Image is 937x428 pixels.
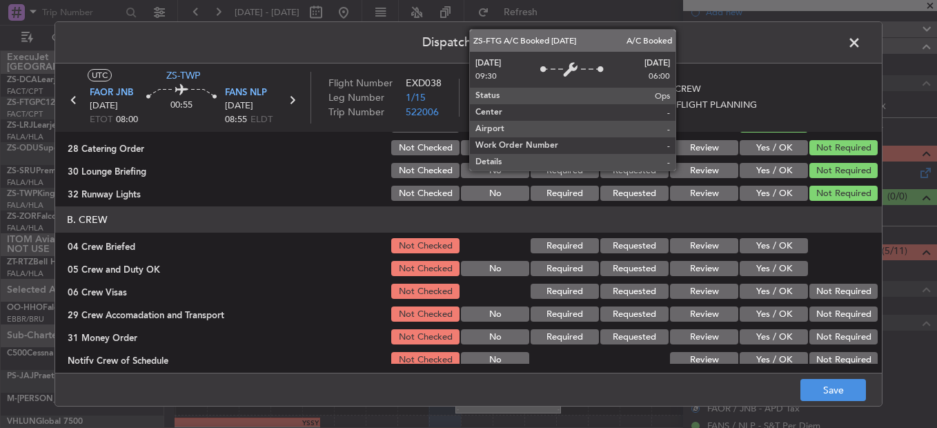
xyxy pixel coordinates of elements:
[55,22,882,64] header: Dispatch Checks
[740,140,808,155] button: Yes / OK
[740,186,808,201] button: Yes / OK
[809,140,878,155] button: Not Required
[670,284,738,299] button: Review
[670,140,738,155] button: Review
[740,284,808,299] button: Yes / OK
[670,307,738,322] button: Review
[809,284,878,299] button: Not Required
[740,261,808,276] button: Yes / OK
[809,352,878,367] button: Not Required
[670,261,738,276] button: Review
[809,329,878,344] button: Not Required
[670,186,738,201] button: Review
[740,307,808,322] button: Yes / OK
[740,238,808,253] button: Yes / OK
[809,163,878,178] button: Not Required
[670,238,738,253] button: Review
[740,352,808,367] button: Yes / OK
[664,83,701,97] span: B. CREW
[740,329,808,344] button: Yes / OK
[800,379,866,401] button: Save
[809,307,878,322] button: Not Required
[809,186,878,201] button: Not Required
[670,352,738,367] button: Review
[664,99,757,113] span: D. FLIGHT PLANNING
[670,163,738,178] button: Review
[670,329,738,344] button: Review
[740,163,808,178] button: Yes / OK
